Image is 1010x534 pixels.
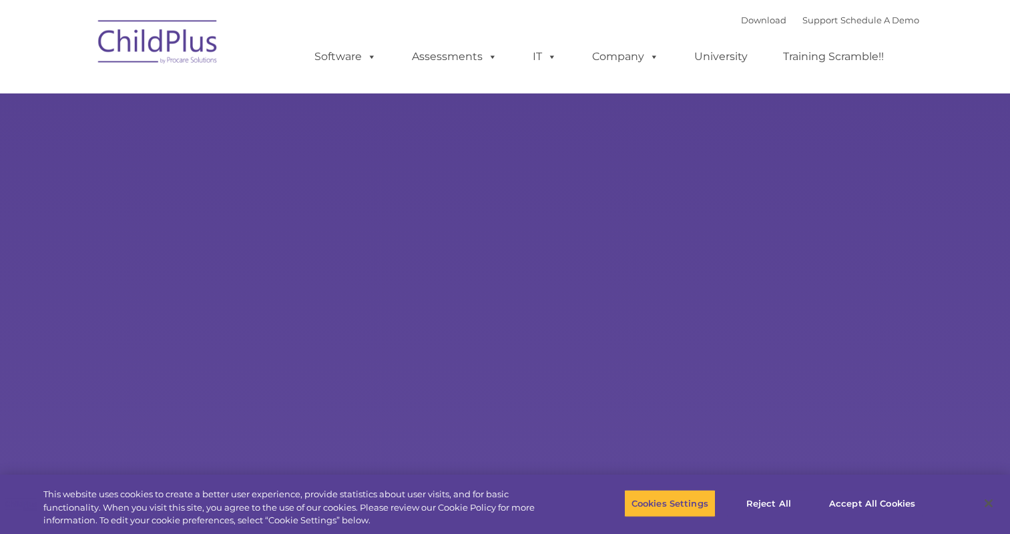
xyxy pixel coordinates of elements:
[770,43,897,70] a: Training Scramble!!
[802,15,838,25] a: Support
[301,43,390,70] a: Software
[624,489,716,517] button: Cookies Settings
[579,43,672,70] a: Company
[741,15,919,25] font: |
[840,15,919,25] a: Schedule A Demo
[91,11,225,77] img: ChildPlus by Procare Solutions
[519,43,570,70] a: IT
[681,43,761,70] a: University
[741,15,786,25] a: Download
[822,489,923,517] button: Accept All Cookies
[974,489,1003,518] button: Close
[43,488,555,527] div: This website uses cookies to create a better user experience, provide statistics about user visit...
[399,43,511,70] a: Assessments
[727,489,810,517] button: Reject All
